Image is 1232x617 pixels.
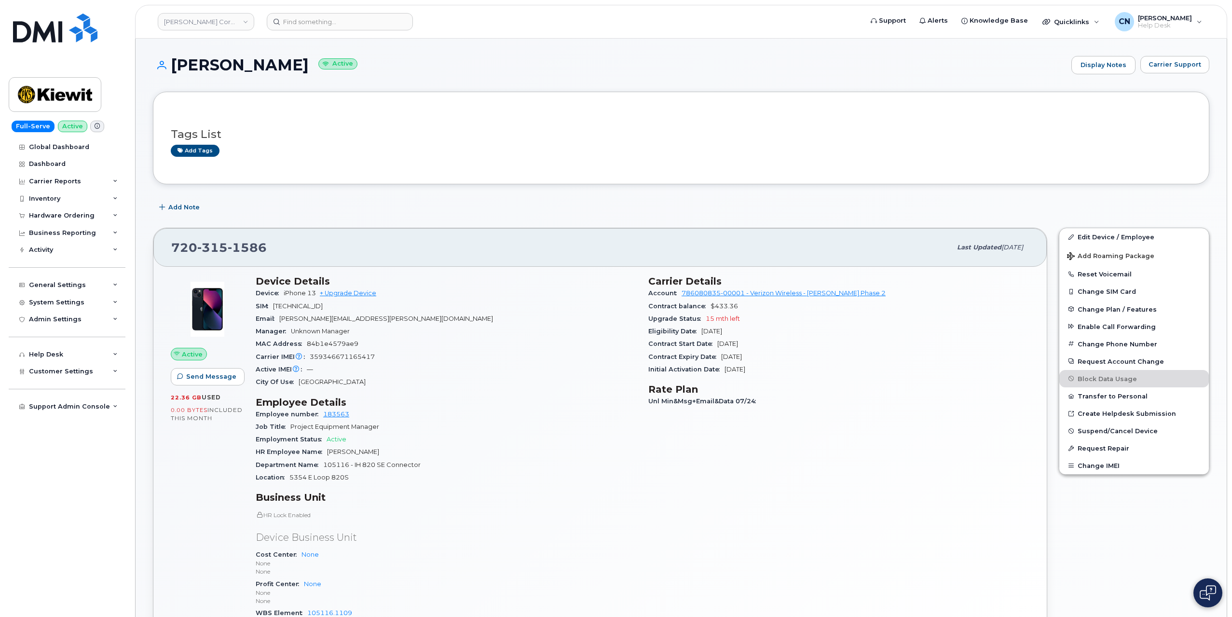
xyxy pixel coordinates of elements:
[327,436,346,443] span: Active
[1059,387,1209,405] button: Transfer to Personal
[648,384,1029,395] h3: Rate Plan
[1059,283,1209,300] button: Change SIM Card
[256,315,279,322] span: Email
[304,580,321,588] a: None
[1059,246,1209,265] button: Add Roaming Package
[1078,305,1157,313] span: Change Plan / Features
[1059,353,1209,370] button: Request Account Change
[153,56,1067,73] h1: [PERSON_NAME]
[256,511,637,519] p: HR Lock Enabled
[228,240,267,255] span: 1586
[256,353,310,360] span: Carrier IMEI
[291,328,350,335] span: Unknown Manager
[171,368,245,385] button: Send Message
[1059,422,1209,439] button: Suspend/Cancel Device
[256,580,304,588] span: Profit Center
[256,474,289,481] span: Location
[1067,252,1154,261] span: Add Roaming Package
[256,609,307,617] span: WBS Element
[648,289,682,297] span: Account
[323,461,421,468] span: 105116 - IH 820 SE Connector
[178,280,236,338] img: image20231002-3703462-1ig824h.jpeg
[256,378,299,385] span: City Of Use
[648,340,717,347] span: Contract Start Date
[323,411,349,418] a: 183563
[256,411,323,418] span: Employee number
[1200,585,1216,601] img: Open chat
[701,328,722,335] span: [DATE]
[256,559,637,567] p: None
[1059,405,1209,422] a: Create Helpdesk Submission
[307,366,313,373] span: —
[284,289,316,297] span: iPhone 13
[256,366,307,373] span: Active IMEI
[1078,427,1158,435] span: Suspend/Cancel Device
[648,328,701,335] span: Eligibility Date
[279,315,493,322] span: [PERSON_NAME][EMAIL_ADDRESS][PERSON_NAME][DOMAIN_NAME]
[648,353,721,360] span: Contract Expiry Date
[153,199,208,216] button: Add Note
[711,302,738,310] span: $433.36
[1071,56,1136,74] a: Display Notes
[721,353,742,360] span: [DATE]
[1059,318,1209,335] button: Enable Call Forwarding
[256,589,637,597] p: None
[318,58,357,69] small: Active
[290,423,379,430] span: Project Equipment Manager
[725,366,745,373] span: [DATE]
[1149,60,1201,69] span: Carrier Support
[1059,301,1209,318] button: Change Plan / Features
[197,240,228,255] span: 315
[1059,439,1209,457] button: Request Repair
[256,597,637,605] p: None
[1140,56,1209,73] button: Carrier Support
[1059,265,1209,283] button: Reset Voicemail
[648,302,711,310] span: Contract balance
[256,423,290,430] span: Job Title
[307,340,358,347] span: 84b1e4579ae9
[1059,457,1209,474] button: Change IMEI
[273,302,323,310] span: [TECHNICAL_ID]
[717,340,738,347] span: [DATE]
[327,448,379,455] span: [PERSON_NAME]
[320,289,376,297] a: + Upgrade Device
[256,328,291,335] span: Manager
[648,275,1029,287] h3: Carrier Details
[648,315,706,322] span: Upgrade Status
[289,474,349,481] span: 5354 E Loop 820S
[171,145,219,157] a: Add tags
[256,461,323,468] span: Department Name
[706,315,740,322] span: 15 mth left
[957,244,1001,251] span: Last updated
[1059,370,1209,387] button: Block Data Usage
[171,240,267,255] span: 720
[168,203,200,212] span: Add Note
[171,407,207,413] span: 0.00 Bytes
[186,372,236,381] span: Send Message
[1078,323,1156,330] span: Enable Call Forwarding
[256,531,637,545] p: Device Business Unit
[256,436,327,443] span: Employment Status
[182,350,203,359] span: Active
[682,289,886,297] a: 786080835-00001 - Verizon Wireless - [PERSON_NAME] Phase 2
[301,551,319,558] a: None
[307,609,352,617] a: 105116.1109
[256,302,273,310] span: SIM
[1001,244,1023,251] span: [DATE]
[256,448,327,455] span: HR Employee Name
[256,492,637,503] h3: Business Unit
[1059,335,1209,353] button: Change Phone Number
[171,128,1191,140] h3: Tags List
[648,398,761,405] span: Unl Min&Msg+Email&Data 07/24
[256,275,637,287] h3: Device Details
[202,394,221,401] span: used
[256,567,637,576] p: None
[256,289,284,297] span: Device
[310,353,375,360] span: 359346671165417
[299,378,366,385] span: [GEOGRAPHIC_DATA]
[648,366,725,373] span: Initial Activation Date
[256,397,637,408] h3: Employee Details
[256,551,301,558] span: Cost Center
[1059,228,1209,246] a: Edit Device / Employee
[171,394,202,401] span: 22.36 GB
